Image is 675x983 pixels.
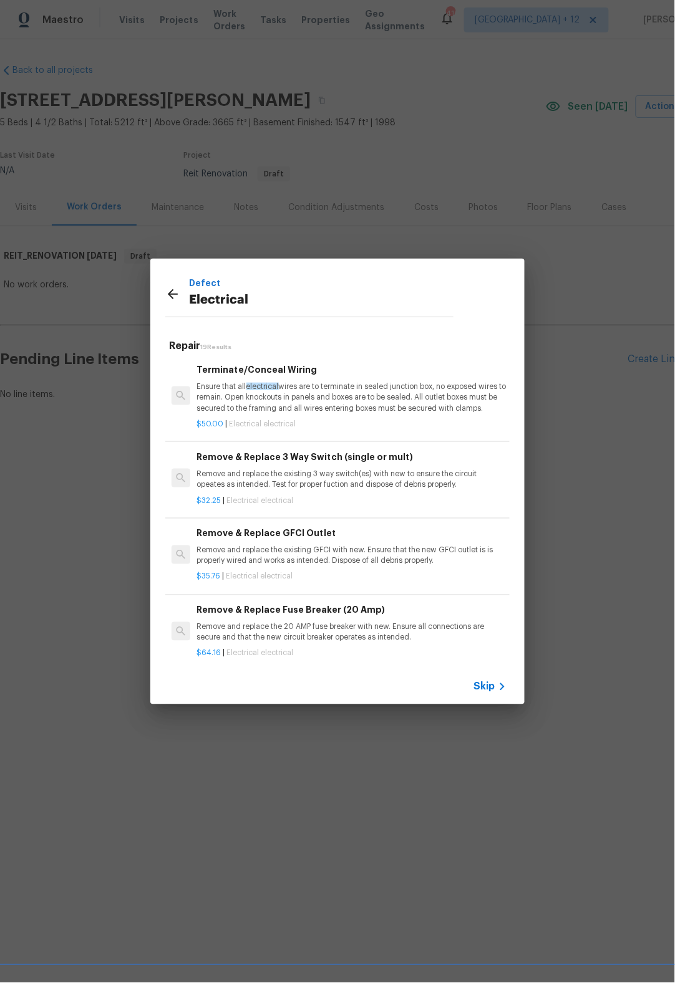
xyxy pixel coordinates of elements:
[230,420,296,428] span: Electrical electrical
[169,340,510,353] h5: Repair
[226,573,293,580] span: Electrical electrical
[197,603,507,617] h6: Remove & Replace Fuse Breaker (20 Amp)
[246,383,279,390] span: electrical
[197,363,507,376] h6: Terminate/Conceal Wiring
[197,573,221,580] span: $35.76
[197,497,221,504] span: $32.25
[189,276,454,290] p: Defect
[197,527,507,540] h6: Remove & Replace GFCI Outlet
[473,681,495,693] span: Skip
[197,572,507,582] p: |
[197,648,507,659] p: |
[197,496,507,506] p: |
[200,344,231,350] span: 19 Results
[197,419,507,429] p: |
[197,650,221,657] span: $64.16
[197,450,507,464] h6: Remove & Replace 3 Way Switch (single or mult)
[197,381,507,413] p: Ensure that all wires are to terminate in sealed junction box, no exposed wires to remain. Open k...
[197,622,507,643] p: Remove and replace the 20 AMP fuse breaker with new. Ensure all connections are secure and that t...
[197,420,224,428] span: $50.00
[197,469,507,490] p: Remove and replace the existing 3 way switch(es) with new to ensure the circuit opeates as intend...
[227,650,294,657] span: Electrical electrical
[197,545,507,567] p: Remove and replace the existing GFCI with new. Ensure that the new GFCI outlet is is properly wir...
[227,497,294,504] span: Electrical electrical
[189,290,454,310] p: Electrical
